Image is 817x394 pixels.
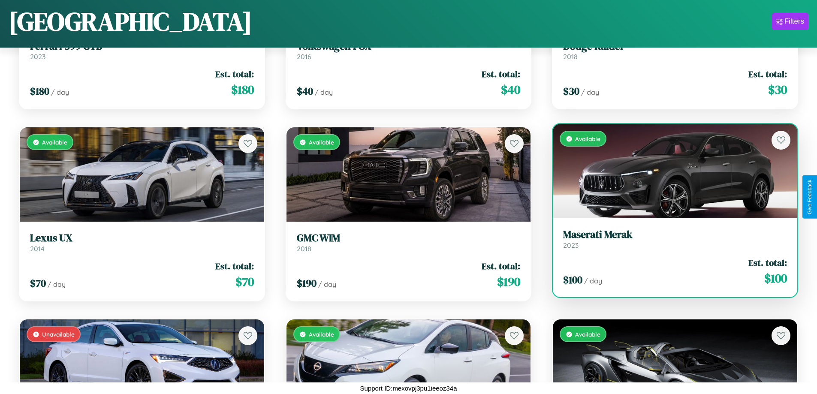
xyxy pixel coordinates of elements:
[51,88,69,96] span: / day
[563,241,579,250] span: 2023
[30,232,254,244] h3: Lexus UX
[297,244,311,253] span: 2018
[30,40,254,61] a: Ferrari 599 GTB2023
[297,232,521,253] a: GMC WIM2018
[30,276,46,290] span: $ 70
[30,232,254,253] a: Lexus UX2014
[497,273,520,290] span: $ 190
[748,68,787,80] span: Est. total:
[231,81,254,98] span: $ 180
[501,81,520,98] span: $ 40
[563,229,787,241] h3: Maserati Merak
[215,260,254,272] span: Est. total:
[30,52,45,61] span: 2023
[772,13,808,30] button: Filters
[748,256,787,269] span: Est. total:
[309,331,334,338] span: Available
[581,88,599,96] span: / day
[563,84,579,98] span: $ 30
[9,4,252,39] h1: [GEOGRAPHIC_DATA]
[764,270,787,287] span: $ 100
[575,331,600,338] span: Available
[297,52,311,61] span: 2016
[297,276,317,290] span: $ 190
[42,138,67,146] span: Available
[48,280,66,289] span: / day
[563,52,578,61] span: 2018
[215,68,254,80] span: Est. total:
[482,260,520,272] span: Est. total:
[360,382,457,394] p: Support ID: mexovpj3pu1ieeoz34a
[30,244,45,253] span: 2014
[575,135,600,142] span: Available
[482,68,520,80] span: Est. total:
[297,40,521,61] a: Volkswagen FOX2016
[315,88,333,96] span: / day
[297,84,313,98] span: $ 40
[297,232,521,244] h3: GMC WIM
[807,180,813,214] div: Give Feedback
[584,277,602,285] span: / day
[784,17,804,26] div: Filters
[563,40,787,61] a: Dodge Raider2018
[563,229,787,250] a: Maserati Merak2023
[318,280,336,289] span: / day
[42,331,75,338] span: Unavailable
[30,84,49,98] span: $ 180
[309,138,334,146] span: Available
[563,273,582,287] span: $ 100
[235,273,254,290] span: $ 70
[768,81,787,98] span: $ 30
